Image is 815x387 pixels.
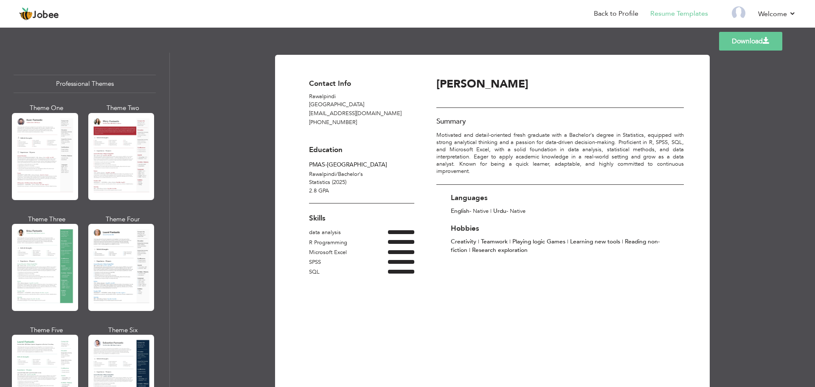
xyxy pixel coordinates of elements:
a: Welcome [758,9,796,19]
span: - Native [489,207,526,215]
span: Reading non-fiction [451,237,660,254]
a: Resume Templates [650,9,708,19]
div: SQL [309,268,388,277]
a: Jobee [19,7,59,21]
div: PMAS-[GEOGRAPHIC_DATA] [309,161,414,169]
img: Profile Img [732,6,745,20]
span: | [622,238,623,246]
span: 2.8 GPA [309,187,329,195]
h3: Skills [309,215,414,223]
div: Theme Six [90,326,156,335]
div: Theme Two [90,104,156,113]
div: Professional Themes [14,75,156,93]
span: | [567,238,568,246]
span: | [509,238,511,246]
span: (2025) [332,178,346,186]
span: Learning new tools [570,237,620,246]
span: Urdu [493,207,506,215]
h3: Summary [436,118,683,126]
span: | [490,207,492,215]
div: Theme Three [14,215,80,224]
div: SPSS [309,258,388,267]
span: Research exploration [472,246,528,254]
p: Rawalpindi [GEOGRAPHIC_DATA] [309,93,414,109]
h3: Education [309,146,414,154]
span: Statistics [309,178,330,186]
div: Theme One [14,104,80,113]
span: Playing logic Games [512,237,565,246]
h3: Hobbies [451,225,674,233]
span: Teamwork [481,237,508,246]
div: R Programming [309,239,388,247]
span: English [451,207,469,215]
h3: [PERSON_NAME] [436,78,622,91]
span: Creativity [451,237,476,246]
span: - Native [451,207,489,215]
h3: Contact Info [309,80,414,88]
span: | [469,246,470,254]
span: | [478,238,479,246]
div: data analysis [309,229,388,237]
span: Jobee [33,11,59,20]
div: Theme Four [90,215,156,224]
p: Motivated and detail-oriented fresh graduate with a Bachelor's degree in Statistics, equipped wit... [436,132,683,175]
p: [PHONE_NUMBER] [309,119,414,127]
span: / [336,170,338,178]
img: jobee.io [19,7,33,21]
div: Microsoft Excel [309,249,388,257]
h3: Languages [451,194,674,202]
a: Back to Profile [594,9,638,19]
span: Rawalpindi Bachelor's [309,170,363,178]
a: Download [719,32,782,51]
p: [EMAIL_ADDRESS][DOMAIN_NAME] [309,110,414,118]
div: Theme Five [14,326,80,335]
